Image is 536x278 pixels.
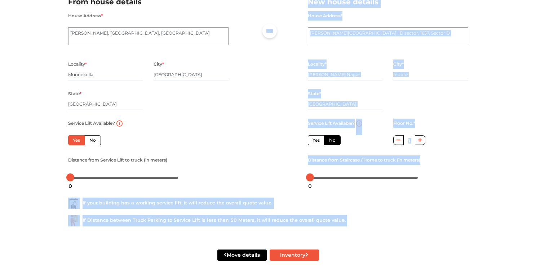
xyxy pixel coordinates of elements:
[154,59,164,69] label: City
[308,11,342,21] label: House Address
[324,135,341,145] label: No
[68,119,115,128] label: Service Lift Available?
[308,135,324,145] label: Yes
[68,27,229,45] textarea: [PERSON_NAME], [GEOGRAPHIC_DATA], [GEOGRAPHIC_DATA]
[68,11,103,21] label: House Address
[84,135,101,145] label: No
[68,198,468,209] div: If your building has a working service lift, it will reduce the overall quote value.
[308,119,355,128] label: Service Lift Available?
[270,250,319,261] button: Inventory
[308,59,327,69] label: Locality
[308,155,420,165] label: Distance from Staircase / Home to truck (in meters)
[308,27,468,45] textarea: [PERSON_NAME][GEOGRAPHIC_DATA] , D sector, 1657, Sector D
[393,119,415,128] label: Floor No.
[68,155,167,165] label: Distance from Service Lift to truck (in meters)
[308,89,321,98] label: State
[305,180,315,192] div: 0
[66,180,75,192] div: 0
[68,89,81,98] label: State
[68,135,85,145] label: Yes
[68,59,87,69] label: Locality
[393,59,404,69] label: City
[68,215,80,226] img: ...
[68,198,80,209] img: ...
[68,215,468,226] div: If Distance between Truck Parking to Service Lift is less than 50 Meters, it will reduce the over...
[217,250,267,261] button: Move details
